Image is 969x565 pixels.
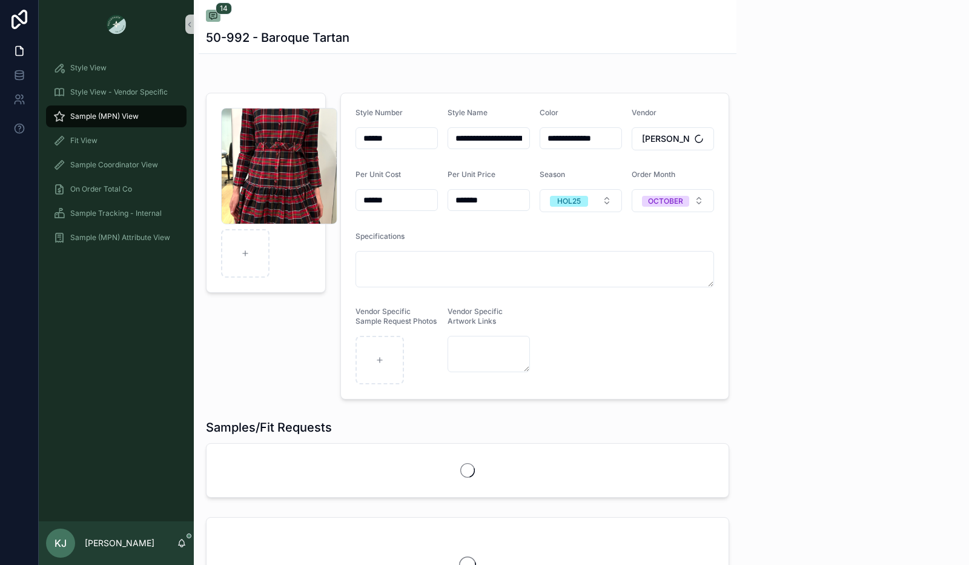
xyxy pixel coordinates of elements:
[70,209,162,218] span: Sample Tracking - Internal
[648,196,683,207] div: OCTOBER
[46,130,187,152] a: Fit View
[46,81,187,103] a: Style View - Vendor Specific
[46,202,187,224] a: Sample Tracking - Internal
[55,536,67,550] span: KJ
[70,184,132,194] span: On Order Total Co
[557,196,581,207] div: HOL25
[46,105,187,127] a: Sample (MPN) View
[206,419,332,436] h1: Samples/Fit Requests
[70,160,158,170] span: Sample Coordinator View
[85,537,154,549] p: [PERSON_NAME]
[216,2,232,15] span: 14
[206,29,349,46] h1: 50-992 - Baroque Tartan
[632,127,714,150] button: Select Button
[356,170,401,179] span: Per Unit Cost
[107,15,126,34] img: App logo
[356,232,405,241] span: Specifications
[632,189,714,212] button: Select Button
[632,108,656,117] span: Vendor
[540,170,565,179] span: Season
[448,307,503,326] span: Vendor Specific Artwork Links
[448,170,495,179] span: Per Unit Price
[70,63,107,73] span: Style View
[356,108,403,117] span: Style Number
[70,233,170,242] span: Sample (MPN) Attribute View
[632,170,675,179] span: Order Month
[540,108,558,117] span: Color
[206,10,220,24] button: 14
[70,112,139,121] span: Sample (MPN) View
[448,108,488,117] span: Style Name
[46,227,187,249] a: Sample (MPN) Attribute View
[540,189,622,212] button: Select Button
[46,178,187,200] a: On Order Total Co
[356,307,437,326] span: Vendor Specific Sample Request Photos
[46,154,187,176] a: Sample Coordinator View
[642,133,689,145] span: [PERSON_NAME]
[70,87,168,97] span: Style View - Vendor Specific
[70,136,98,145] span: Fit View
[46,57,187,79] a: Style View
[39,48,194,264] div: scrollable content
